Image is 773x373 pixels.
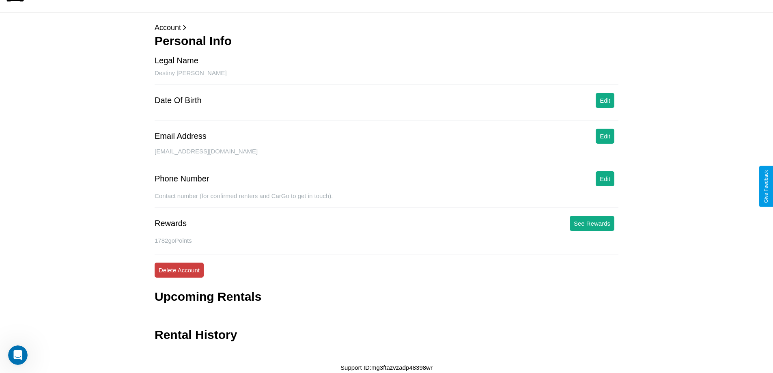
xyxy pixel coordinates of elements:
[155,174,209,183] div: Phone Number
[8,345,28,365] iframe: Intercom live chat
[155,263,204,278] button: Delete Account
[596,171,614,186] button: Edit
[155,148,618,163] div: [EMAIL_ADDRESS][DOMAIN_NAME]
[340,362,433,373] p: Support ID: mg3ftazvzadp48398wr
[596,129,614,144] button: Edit
[155,21,618,34] p: Account
[155,34,618,48] h3: Personal Info
[155,56,198,65] div: Legal Name
[155,219,187,228] div: Rewards
[155,192,618,208] div: Contact number (for confirmed renters and CarGo to get in touch).
[155,69,618,85] div: Destiny [PERSON_NAME]
[155,132,207,141] div: Email Address
[596,93,614,108] button: Edit
[155,235,618,246] p: 1782 goPoints
[155,328,237,342] h3: Rental History
[763,170,769,203] div: Give Feedback
[155,290,261,304] h3: Upcoming Rentals
[155,96,202,105] div: Date Of Birth
[570,216,614,231] button: See Rewards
